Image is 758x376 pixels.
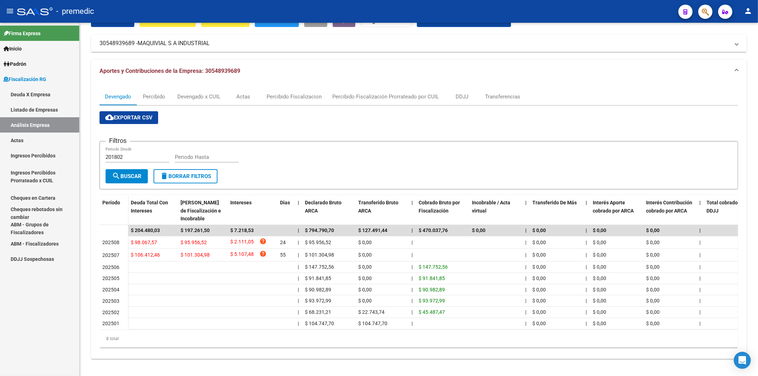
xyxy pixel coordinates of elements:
span: | [586,321,587,326]
span: $ 0,00 [358,240,372,245]
span: Aportes y Contribuciones de la Empresa: 30548939689 [100,68,240,74]
span: | [699,264,700,270]
span: $ 0,00 [593,298,606,304]
span: | [412,264,413,270]
datatable-header-cell: Interés Contribución cobrado por ARCA [643,195,697,226]
span: $ 0,00 [532,321,546,326]
span: Buscar [112,173,141,179]
datatable-header-cell: Intereses [227,195,277,226]
span: | [525,252,526,258]
datatable-header-cell: Total cobrado Sin DDJJ [704,195,757,226]
span: Total cobrado Sin DDJJ [706,200,746,214]
div: Percibido Fiscalización Prorrateado por CUIL [332,93,439,101]
button: Buscar [106,169,148,183]
span: $ 0,00 [358,275,372,281]
span: | [699,240,700,245]
datatable-header-cell: Deuda Bruta Neto de Fiscalización e Incobrable [178,195,227,226]
span: | [298,309,299,315]
span: $ 0,00 [532,227,546,233]
span: $ 470.037,76 [419,227,448,233]
span: MAQUIVIAL S A INDUSTRIAL [138,39,210,47]
span: | [298,321,299,326]
span: - premedic [56,4,94,19]
span: $ 0,00 [646,287,660,292]
button: Borrar Filtros [154,169,217,183]
span: $ 90.982,89 [305,287,331,292]
span: $ 68.231,21 [305,309,331,315]
span: $ 0,00 [646,309,660,315]
span: $ 106.412,46 [131,252,160,258]
span: 202505 [102,275,119,281]
span: $ 95.956,52 [181,240,207,245]
span: | [699,252,700,258]
span: $ 0,00 [532,309,546,315]
span: Declarado Bruto ARCA [305,200,342,214]
span: | [525,287,526,292]
span: Inicio [4,45,22,53]
div: Devengado x CUIL [177,93,220,101]
span: | [412,287,413,292]
span: Borrar Filtros [160,173,211,179]
mat-panel-title: 30548939689 - [100,39,730,47]
span: | [298,287,299,292]
span: $ 0,00 [532,252,546,258]
span: Interés Contribución cobrado por ARCA [646,200,692,214]
span: 202507 [102,252,119,258]
span: $ 22.743,74 [358,309,385,315]
span: $ 0,00 [593,264,606,270]
span: $ 0,00 [358,287,372,292]
span: $ 794.790,70 [305,227,334,233]
span: | [586,252,587,258]
span: | [525,309,526,315]
mat-icon: cloud_download [105,113,114,122]
span: | [586,275,587,281]
datatable-header-cell: Transferido Bruto ARCA [355,195,409,226]
span: | [525,240,526,245]
div: DDJJ [456,93,468,101]
div: Aportes y Contribuciones de la Empresa: 30548939689 [91,82,747,359]
datatable-header-cell: | [409,195,416,226]
span: $ 0,00 [593,287,606,292]
span: $ 197.261,50 [181,227,210,233]
span: | [412,200,413,205]
span: $ 104.747,70 [358,321,387,326]
mat-icon: search [112,172,120,180]
span: $ 0,00 [532,298,546,304]
span: $ 91.841,85 [419,275,445,281]
span: $ 0,00 [593,240,606,245]
datatable-header-cell: Período [100,195,128,225]
span: | [525,200,527,205]
span: Crear Acta [97,17,129,24]
span: | [699,275,700,281]
div: Percibido [143,93,166,101]
span: | [412,298,413,304]
span: $ 93.972,99 [419,298,445,304]
span: $ 0,00 [593,227,606,233]
div: Devengado [105,93,131,101]
span: $ 0,00 [532,240,546,245]
datatable-header-cell: Declarado Bruto ARCA [302,195,355,226]
span: $ 93.972,99 [305,298,331,304]
span: $ 90.982,89 [419,287,445,292]
div: 8 total [100,330,738,348]
span: $ 0,00 [646,275,660,281]
span: | [699,309,700,315]
datatable-header-cell: Cobrado Bruto por Fiscalización [416,195,469,226]
mat-icon: menu [6,7,14,15]
span: | [586,264,587,270]
span: Transferido De Más [532,200,577,205]
span: | [586,287,587,292]
span: | [412,252,413,258]
mat-icon: person [744,7,752,15]
span: $ 0,00 [532,264,546,270]
span: | [298,240,299,245]
span: $ 101.304,98 [181,252,210,258]
span: | [586,200,587,205]
span: | [298,200,299,205]
span: $ 0,00 [646,240,660,245]
span: $ 0,00 [593,321,606,326]
span: $ 91.841,85 [305,275,331,281]
mat-expansion-panel-header: 30548939689 -MAQUIVIAL S A INDUSTRIAL [91,35,747,52]
span: | [412,227,413,233]
span: | [699,321,700,326]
